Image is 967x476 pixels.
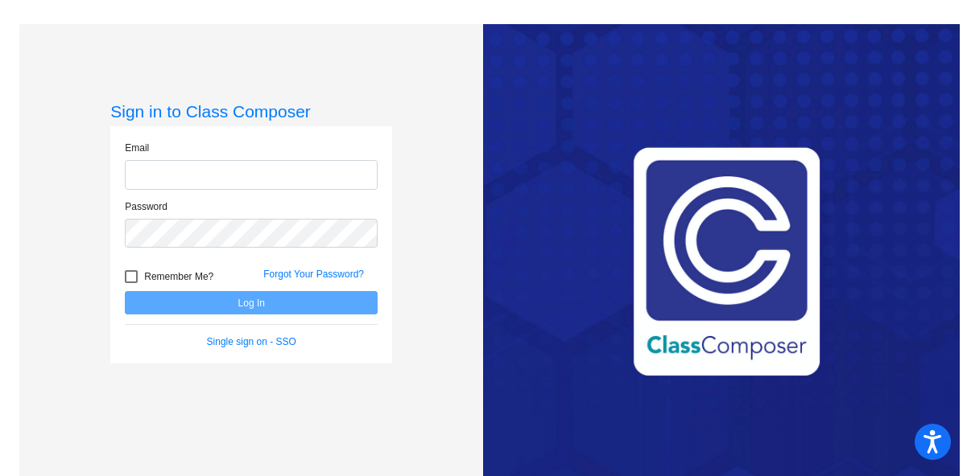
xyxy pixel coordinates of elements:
[144,267,213,286] span: Remember Me?
[125,199,167,214] label: Password
[125,141,149,155] label: Email
[110,101,392,121] h3: Sign in to Class Composer
[125,291,378,314] button: Log In
[263,269,364,280] a: Forgot Your Password?
[207,336,296,347] a: Single sign on - SSO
